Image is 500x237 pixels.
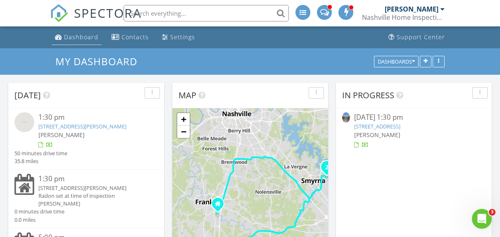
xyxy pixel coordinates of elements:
[218,204,223,209] div: 370 Glendower Place, Franklin TN 37064
[121,33,149,41] div: Contacts
[108,30,152,45] a: Contacts
[385,5,438,13] div: [PERSON_NAME]
[374,56,419,67] button: Dashboards
[489,209,495,216] span: 3
[38,200,146,208] div: [PERSON_NAME]
[385,30,448,45] a: Support Center
[38,192,146,200] div: Radon set at time of inspection
[55,55,144,68] a: My Dashboard
[342,90,394,101] span: In Progress
[327,167,332,172] div: 508 Matthew Miller Dr , Smyrna, TN 37167
[38,112,146,123] div: 1:30 pm
[354,112,474,123] div: [DATE] 1:30 pm
[177,113,190,126] a: Zoom in
[14,174,158,224] a: 1:30 pm [STREET_ADDRESS][PERSON_NAME] Radon set at time of inspection [PERSON_NAME] 0 minutes dri...
[362,13,445,21] div: Nashville Home Inspection
[14,149,67,157] div: 50 minutes drive time
[14,208,64,216] div: 0 minutes drive time
[14,112,158,165] a: 1:30 pm [STREET_ADDRESS][PERSON_NAME] [PERSON_NAME] 50 minutes drive time 35.8 miles
[124,5,289,21] input: Search everything...
[472,209,492,229] iframe: Intercom live chat
[50,4,68,22] img: The Best Home Inspection Software - Spectora
[177,126,190,138] a: Zoom out
[342,112,350,123] img: 9347291%2Fcover_photos%2Fe2X4021LAwUp7DXfAMHC%2Fsmall.9347291-1756320135798
[378,59,415,64] div: Dashboards
[52,30,102,45] a: Dashboard
[170,33,195,41] div: Settings
[14,216,64,224] div: 0.0 miles
[64,33,98,41] div: Dashboard
[342,112,486,149] a: [DATE] 1:30 pm [STREET_ADDRESS] [PERSON_NAME]
[354,123,400,130] a: [STREET_ADDRESS]
[38,184,146,192] div: [STREET_ADDRESS][PERSON_NAME]
[74,4,142,21] span: SPECTORA
[14,157,67,165] div: 35.8 miles
[179,90,196,101] span: Map
[354,131,400,139] span: [PERSON_NAME]
[14,90,41,101] span: [DATE]
[325,165,329,171] i: 2
[50,11,142,28] a: SPECTORA
[14,112,34,132] img: streetview
[397,33,445,41] div: Support Center
[38,123,126,130] a: [STREET_ADDRESS][PERSON_NAME]
[159,30,198,45] a: Settings
[38,174,146,184] div: 1:30 pm
[38,131,85,139] span: [PERSON_NAME]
